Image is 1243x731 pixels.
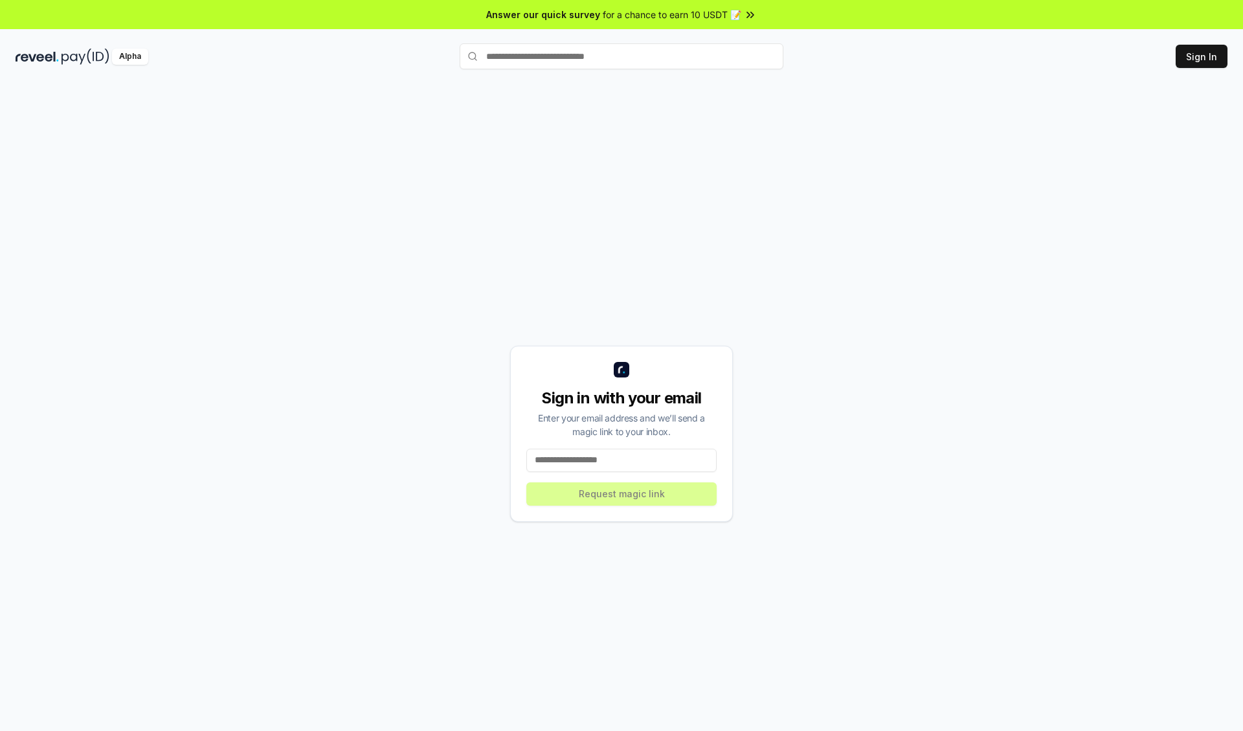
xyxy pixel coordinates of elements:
span: Answer our quick survey [486,8,600,21]
div: Enter your email address and we’ll send a magic link to your inbox. [526,411,717,438]
img: pay_id [62,49,109,65]
img: logo_small [614,362,629,377]
button: Sign In [1176,45,1227,68]
img: reveel_dark [16,49,59,65]
span: for a chance to earn 10 USDT 📝 [603,8,741,21]
div: Alpha [112,49,148,65]
div: Sign in with your email [526,388,717,409]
